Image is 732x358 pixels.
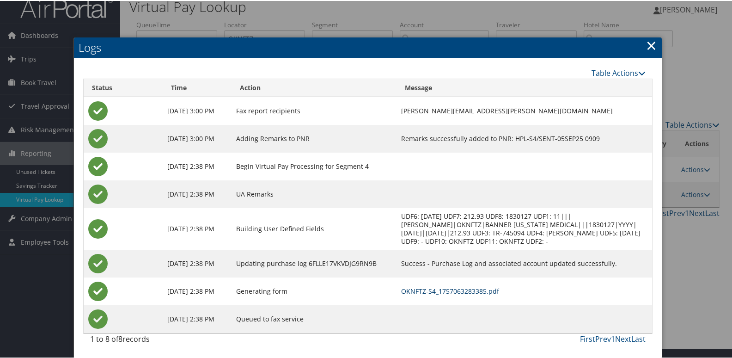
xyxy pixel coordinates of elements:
td: [DATE] 2:38 PM [163,277,232,304]
td: UA Remarks [232,179,396,207]
td: [DATE] 2:38 PM [163,152,232,179]
td: Success - Purchase Log and associated account updated successfully. [396,249,652,277]
div: 1 to 8 of records [90,333,219,348]
a: Next [615,333,631,343]
a: Table Actions [592,67,646,77]
td: Updating purchase log 6FLLE17VKVDJG9RN9B [232,249,396,277]
th: Message: activate to sort column ascending [396,78,652,96]
td: Queued to fax service [232,304,396,332]
td: [DATE] 3:00 PM [163,124,232,152]
th: Status: activate to sort column ascending [84,78,163,96]
th: Time: activate to sort column ascending [163,78,232,96]
h2: Logs [74,37,662,57]
a: OKNFTZ-S4_1757063283385.pdf [401,286,499,295]
td: [DATE] 3:00 PM [163,96,232,124]
span: 8 [118,333,122,343]
td: [DATE] 2:38 PM [163,207,232,249]
td: Building User Defined Fields [232,207,396,249]
td: Generating form [232,277,396,304]
td: [PERSON_NAME][EMAIL_ADDRESS][PERSON_NAME][DOMAIN_NAME] [396,96,652,124]
td: Remarks successfully added to PNR: HPL-S4/SENT-05SEP25 0909 [396,124,652,152]
td: [DATE] 2:38 PM [163,249,232,277]
td: [DATE] 2:38 PM [163,304,232,332]
td: Fax report recipients [232,96,396,124]
th: Action: activate to sort column ascending [232,78,396,96]
td: [DATE] 2:38 PM [163,179,232,207]
a: 1 [611,333,615,343]
td: Adding Remarks to PNR [232,124,396,152]
a: First [580,333,595,343]
a: Prev [595,333,611,343]
a: Close [646,35,657,54]
td: UDF6: [DATE] UDF7: 212.93 UDF8: 1830127 UDF1: 11|||[PERSON_NAME]|OKNFTZ|BANNER [US_STATE] MEDICAL... [396,207,652,249]
a: Last [631,333,646,343]
td: Begin Virtual Pay Processing for Segment 4 [232,152,396,179]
